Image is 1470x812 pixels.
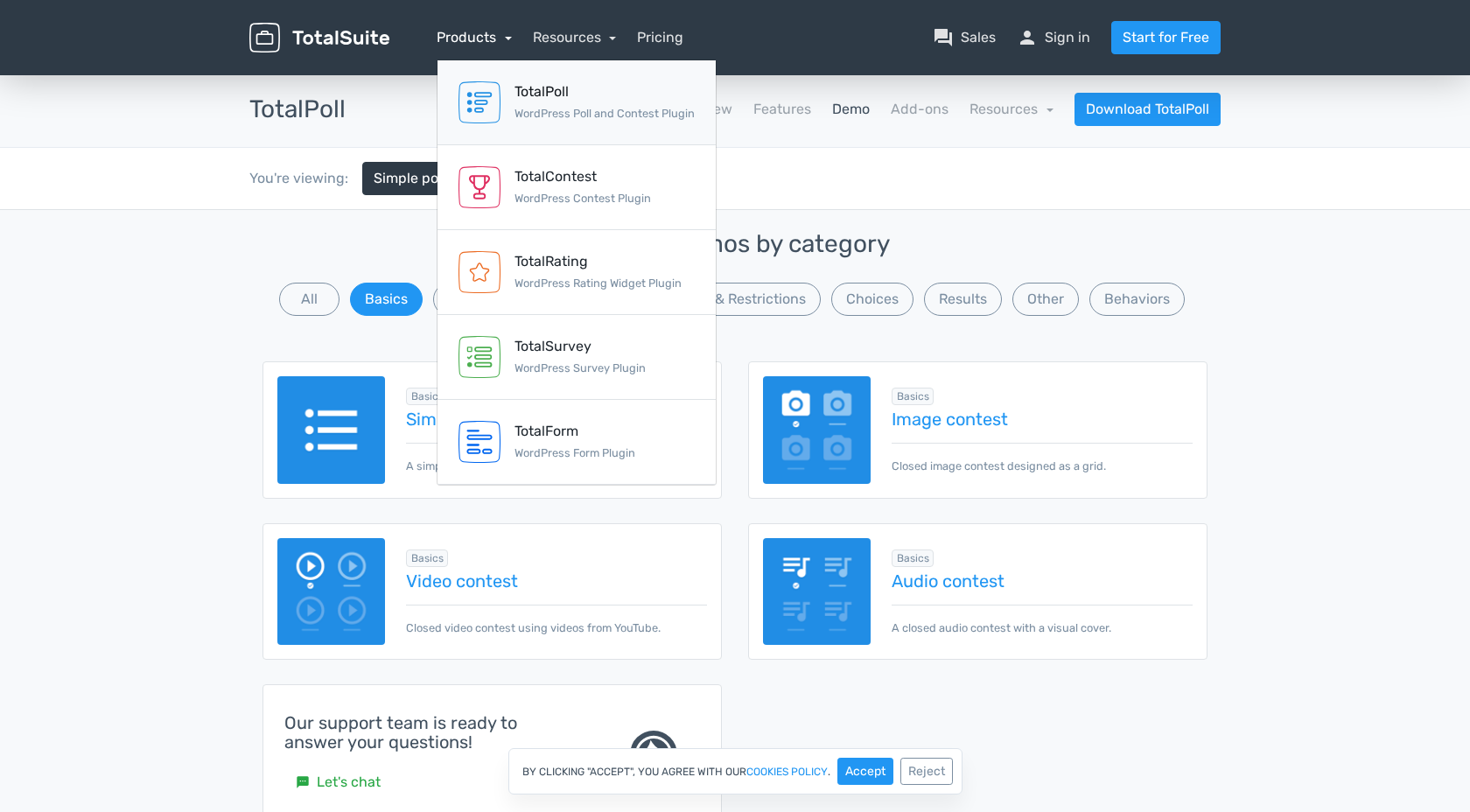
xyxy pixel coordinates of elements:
span: person [1017,27,1038,48]
span: Browse all in Basics [406,549,449,567]
a: TotalForm WordPress Form Plugin [437,400,716,485]
span: Red [344,307,1126,328]
img: text-poll.png.webp [277,376,385,484]
span: Purple [344,383,1126,404]
h3: Browse demos by category [262,231,1207,258]
a: Resources [533,29,617,45]
a: Video contest [406,571,707,591]
a: TotalSurvey WordPress Survey Plugin [437,315,716,400]
img: TotalSuite for WordPress [249,23,389,53]
small: WordPress Contest Plugin [514,192,651,205]
div: TotalForm [514,421,635,442]
button: All [279,283,339,316]
h3: TotalPoll [249,96,346,123]
img: image-poll.png.webp [763,376,871,484]
div: 7.30% [409,187,430,195]
img: audio-poll.png.webp [763,538,871,646]
span: Browse all in Basics [406,388,449,405]
a: Simple poll [406,409,707,429]
img: video-poll.png.webp [277,538,385,646]
a: TotalRating WordPress Rating Widget Plugin [437,230,716,315]
div: By clicking "Accept", you agree with our . [508,748,962,794]
div: You're viewing: [249,168,362,189]
img: TotalPoll [458,81,500,123]
a: Resources [969,101,1053,117]
span: Orange [344,232,1126,253]
div: 1.95% [367,414,387,422]
a: Demo [832,99,870,120]
a: TotalContest WordPress Contest Plugin [437,145,716,230]
a: personSign in [1017,27,1090,48]
div: TotalRating [514,251,682,272]
p: What's your favorite color? [332,35,1137,56]
span: Browse all in Basics [892,388,934,405]
a: Pricing [637,27,683,48]
img: TotalForm [458,421,500,463]
span: Green [344,157,1126,178]
a: Products [437,29,512,45]
a: Audio contest [892,571,1193,591]
span: Browse all in Basics [892,549,934,567]
span: support_agent [622,723,685,786]
a: cookies policy [746,766,828,777]
small: WordPress Poll and Contest Plugin [514,107,695,120]
small: WordPress Rating Widget Plugin [514,276,682,290]
button: Choices [831,283,913,316]
small: WordPress Survey Plugin [514,361,646,374]
a: Start for Free [1111,21,1221,54]
a: TotalPoll WordPress Poll and Contest Plugin [437,60,716,145]
div: TotalContest [514,166,651,187]
a: Features [753,99,811,120]
a: Simple poll arrow_drop_down [362,162,478,195]
div: TotalPoll [514,81,695,102]
span: Blue [344,81,1126,102]
a: question_answerSales [933,27,996,48]
img: TotalRating [458,251,500,293]
button: Limitations & Restrictions [624,283,821,316]
h4: Our support team is ready to answer your questions! [284,713,578,752]
a: Image contest [892,409,1193,429]
div: 85.45% [1020,112,1047,120]
p: Closed video contest using videos from YouTube. [406,605,707,636]
p: A closed audio contest with a visual cover. [892,605,1193,636]
a: Download TotalPoll [1074,93,1221,126]
button: Charts [433,283,507,316]
button: Results [924,283,1002,316]
button: Other [1012,283,1079,316]
button: Accept [837,758,893,785]
small: WordPress Form Plugin [514,446,635,459]
img: TotalContest [458,166,500,208]
button: Basics [350,283,423,316]
div: 2.92% [374,262,395,270]
div: 2.38% [370,339,392,346]
button: Reject [900,758,953,785]
span: Simple poll [374,168,445,189]
div: TotalSurvey [514,336,646,357]
p: A simple poll with text based choices. [406,443,707,474]
p: Closed image contest designed as a grid. [892,443,1193,474]
img: TotalSurvey [458,336,500,378]
span: question_answer [933,27,954,48]
a: Add-ons [891,99,948,120]
button: Behaviors [1089,283,1185,316]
